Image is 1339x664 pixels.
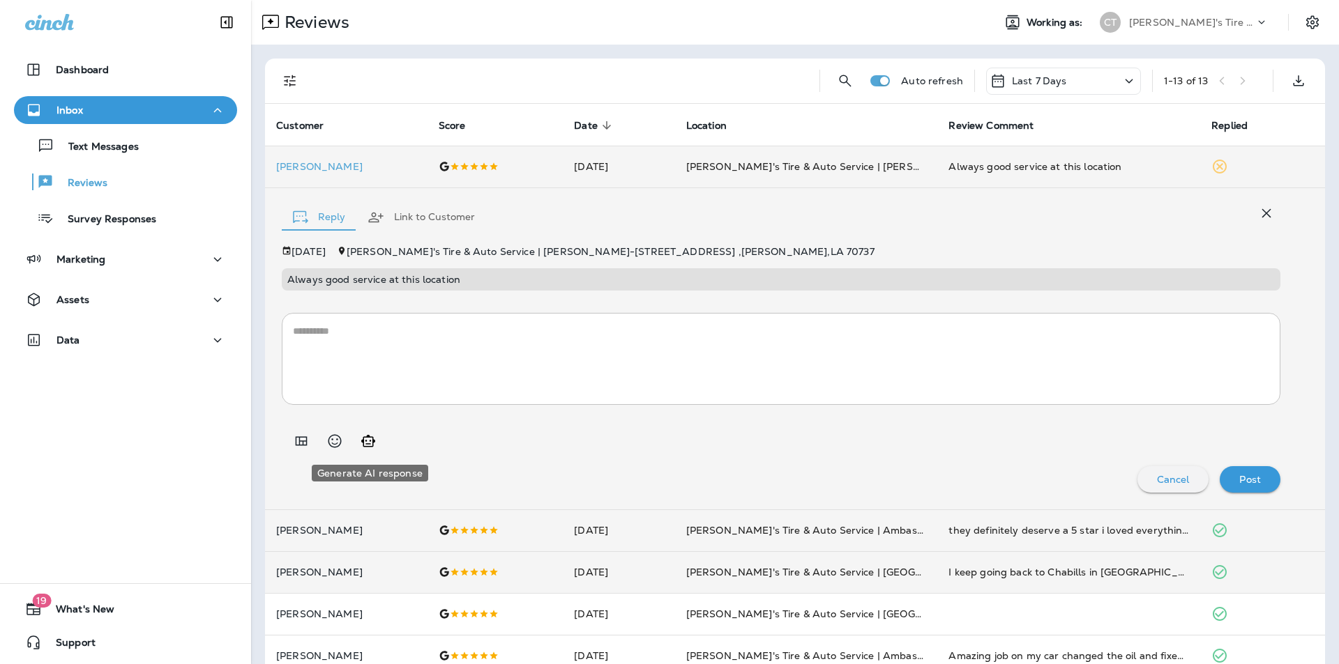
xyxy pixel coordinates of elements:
[279,12,349,33] p: Reviews
[14,131,237,160] button: Text Messages
[54,177,107,190] p: Reviews
[14,203,237,233] button: Survey Responses
[292,246,326,257] p: [DATE]
[32,594,51,608] span: 19
[14,326,237,354] button: Data
[1211,120,1248,132] span: Replied
[563,593,674,635] td: [DATE]
[276,67,304,95] button: Filters
[948,119,1052,132] span: Review Comment
[948,120,1034,132] span: Review Comment
[1137,466,1209,493] button: Cancel
[948,565,1189,579] div: I keep going back to Chabills in Thibodaux because they have a knowledgeable and friendly staff, ...
[276,566,416,578] p: [PERSON_NAME]
[312,465,428,481] div: Generate AI response
[686,119,745,132] span: Location
[276,120,324,132] span: Customer
[901,75,963,86] p: Auto refresh
[54,141,139,154] p: Text Messages
[563,509,674,551] td: [DATE]
[354,427,382,455] button: Generate AI response
[1239,474,1261,485] p: Post
[1157,474,1190,485] p: Cancel
[276,608,416,619] p: [PERSON_NAME]
[686,608,992,620] span: [PERSON_NAME]'s Tire & Auto Service | [GEOGRAPHIC_DATA]
[439,119,484,132] span: Score
[56,105,83,116] p: Inbox
[948,160,1189,173] div: Always good service at this location
[439,120,466,132] span: Score
[276,525,416,536] p: [PERSON_NAME]
[42,637,96,654] span: Support
[14,96,237,124] button: Inbox
[1129,17,1255,28] p: [PERSON_NAME]'s Tire & Auto
[948,649,1189,663] div: Amazing job on my car changed the oil and fixed my tire.really appreciate it thank you
[1220,466,1280,493] button: Post
[563,146,674,187] td: [DATE]
[14,56,237,84] button: Dashboard
[1100,12,1121,33] div: CT
[686,160,969,173] span: [PERSON_NAME]'s Tire & Auto Service | [PERSON_NAME]
[1211,119,1266,132] span: Replied
[276,119,342,132] span: Customer
[1285,67,1312,95] button: Export as CSV
[56,334,80,346] p: Data
[1300,10,1325,35] button: Settings
[14,167,237,196] button: Reviews
[347,245,875,258] span: [PERSON_NAME]'s Tire & Auto Service | [PERSON_NAME] - [STREET_ADDRESS] , [PERSON_NAME] , LA 70737
[282,192,356,242] button: Reply
[287,427,315,455] button: Add in a premade template
[574,119,616,132] span: Date
[56,64,109,75] p: Dashboard
[42,603,114,620] span: What's New
[56,254,105,265] p: Marketing
[276,650,416,661] p: [PERSON_NAME]
[56,294,89,305] p: Assets
[686,649,944,662] span: [PERSON_NAME]'s Tire & Auto Service | Ambassador
[686,566,992,578] span: [PERSON_NAME]'s Tire & Auto Service | [GEOGRAPHIC_DATA]
[14,286,237,314] button: Assets
[54,213,156,226] p: Survey Responses
[831,67,859,95] button: Search Reviews
[948,523,1189,537] div: they definitely deserve a 5 star i loved everything about them
[207,8,246,36] button: Collapse Sidebar
[276,161,416,172] div: Click to view Customer Drawer
[1164,75,1208,86] div: 1 - 13 of 13
[321,427,349,455] button: Select an emoji
[14,628,237,656] button: Support
[686,524,944,536] span: [PERSON_NAME]'s Tire & Auto Service | Ambassador
[563,551,674,593] td: [DATE]
[356,192,486,242] button: Link to Customer
[1027,17,1086,29] span: Working as:
[1012,75,1067,86] p: Last 7 Days
[574,120,598,132] span: Date
[276,161,416,172] p: [PERSON_NAME]
[14,595,237,623] button: 19What's New
[686,120,727,132] span: Location
[14,245,237,273] button: Marketing
[287,274,1275,285] p: Always good service at this location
